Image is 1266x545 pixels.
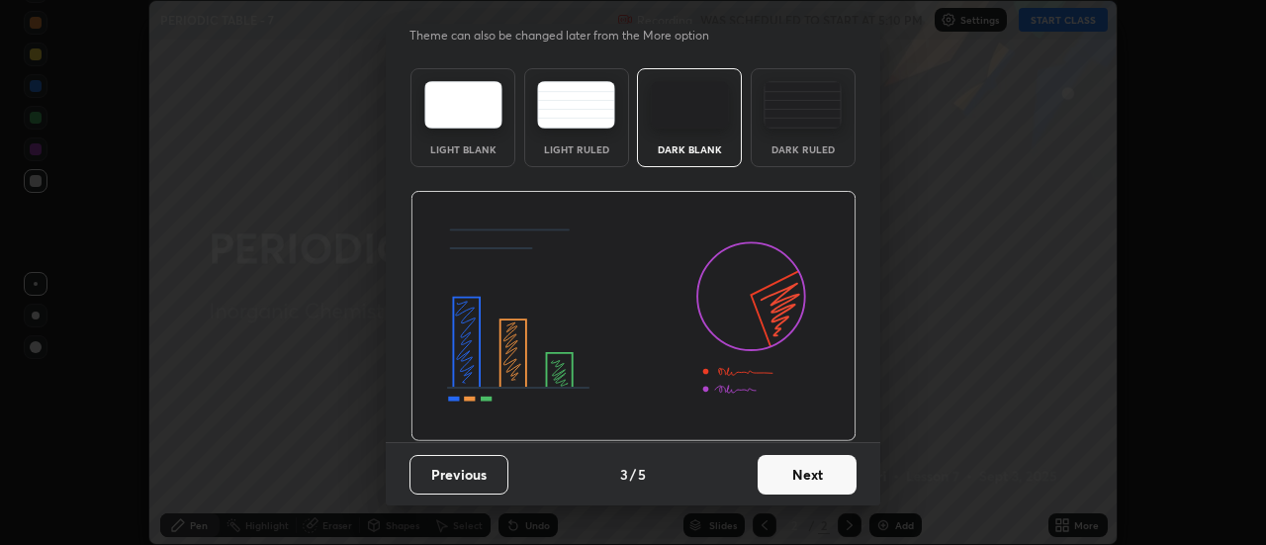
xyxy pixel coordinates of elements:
img: darkThemeBanner.d06ce4a2.svg [410,191,857,442]
img: darkRuledTheme.de295e13.svg [764,81,842,129]
img: lightRuledTheme.5fabf969.svg [537,81,615,129]
img: lightTheme.e5ed3b09.svg [424,81,502,129]
div: Dark Ruled [764,144,843,154]
p: Theme can also be changed later from the More option [409,27,730,45]
img: darkTheme.f0cc69e5.svg [651,81,729,129]
div: Light Blank [423,144,502,154]
h4: 5 [638,464,646,485]
button: Previous [409,455,508,495]
button: Next [758,455,857,495]
div: Dark Blank [650,144,729,154]
h4: 3 [620,464,628,485]
h4: / [630,464,636,485]
div: Light Ruled [537,144,616,154]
